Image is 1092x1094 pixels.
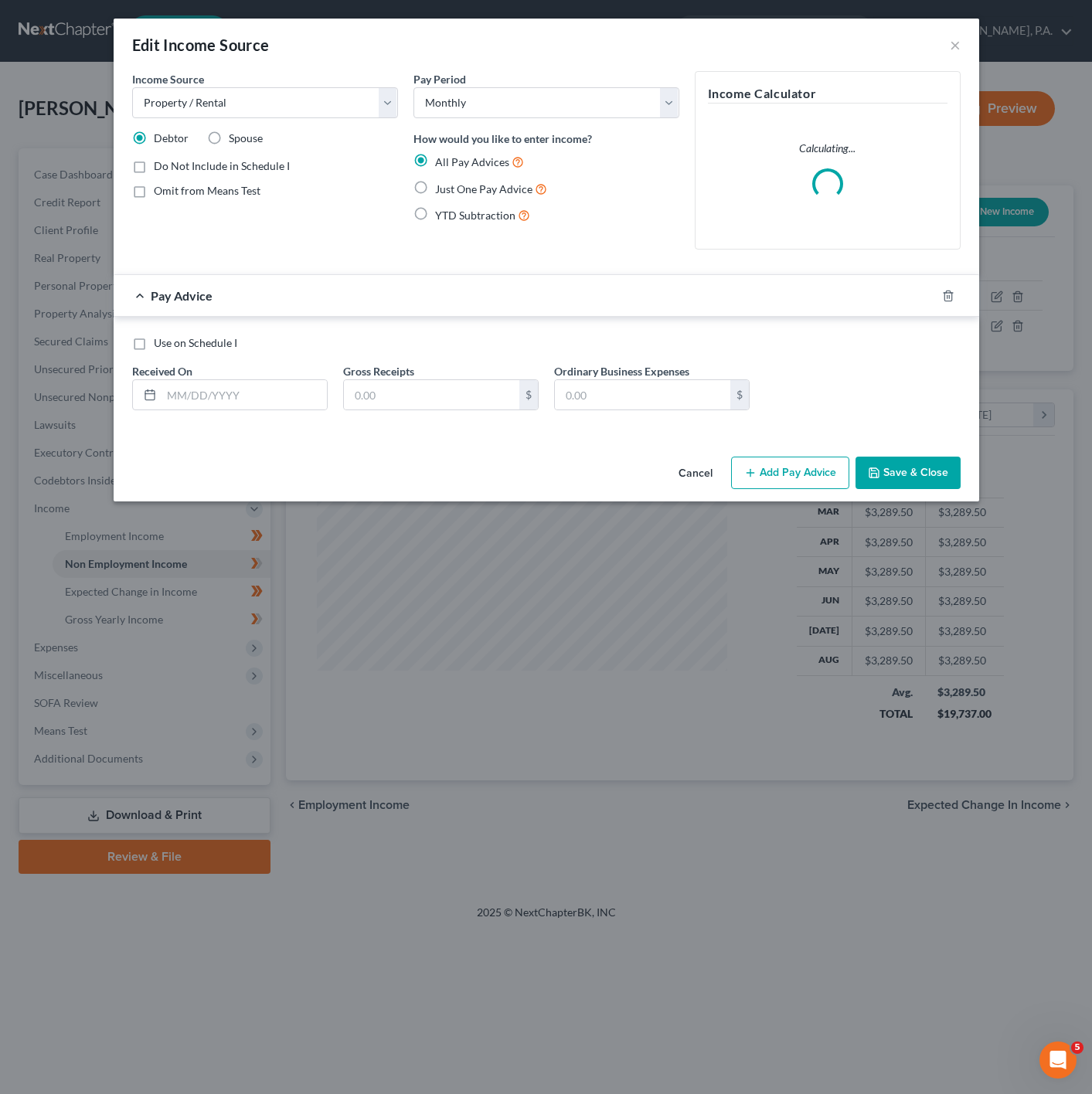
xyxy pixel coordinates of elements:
[950,36,961,54] button: ×
[708,141,947,156] p: Calculating...
[229,131,263,144] span: Spouse
[344,380,519,409] input: 0.00
[154,131,189,144] span: Debtor
[1039,1041,1077,1079] iframe: Intercom live chat
[151,288,213,303] span: Pay Advice
[1071,1041,1083,1054] span: 5
[154,159,290,172] span: Do Not Include in Schedule I
[731,457,849,489] button: Add Pay Advice
[132,73,204,86] span: Income Source
[132,34,270,56] div: Edit Income Source
[554,363,689,379] label: Ordinary Business Expenses
[343,363,414,379] label: Gross Receipts
[856,457,961,489] button: Save & Close
[708,84,947,104] h5: Income Calculator
[154,184,260,197] span: Omit from Means Test
[154,336,237,349] span: Use on Schedule I
[132,365,192,378] span: Received On
[435,182,532,195] span: Just One Pay Advice
[666,458,725,489] button: Cancel
[435,155,509,168] span: All Pay Advices
[555,380,730,409] input: 0.00
[730,380,749,409] div: $
[413,71,466,87] label: Pay Period
[162,380,327,409] input: MM/DD/YYYY
[435,209,515,222] span: YTD Subtraction
[519,380,538,409] div: $
[413,131,592,147] label: How would you like to enter income?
